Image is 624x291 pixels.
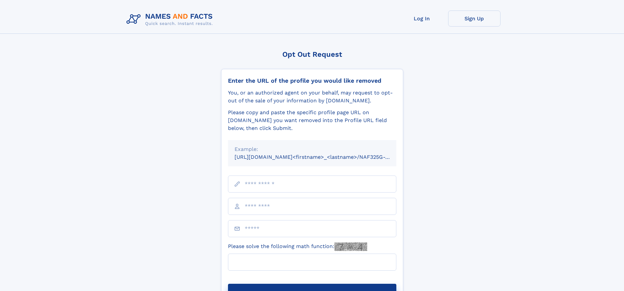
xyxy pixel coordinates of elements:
[228,109,396,132] div: Please copy and paste the specific profile page URL on [DOMAIN_NAME] you want removed into the Pr...
[448,10,501,27] a: Sign Up
[396,10,448,27] a: Log In
[228,89,396,105] div: You, or an authorized agent on your behalf, may request to opt-out of the sale of your informatio...
[221,50,403,58] div: Opt Out Request
[235,154,409,160] small: [URL][DOMAIN_NAME]<firstname>_<lastname>/NAF325G-xxxxxxxx
[235,145,390,153] div: Example:
[228,242,367,251] label: Please solve the following math function:
[228,77,396,84] div: Enter the URL of the profile you would like removed
[124,10,218,28] img: Logo Names and Facts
